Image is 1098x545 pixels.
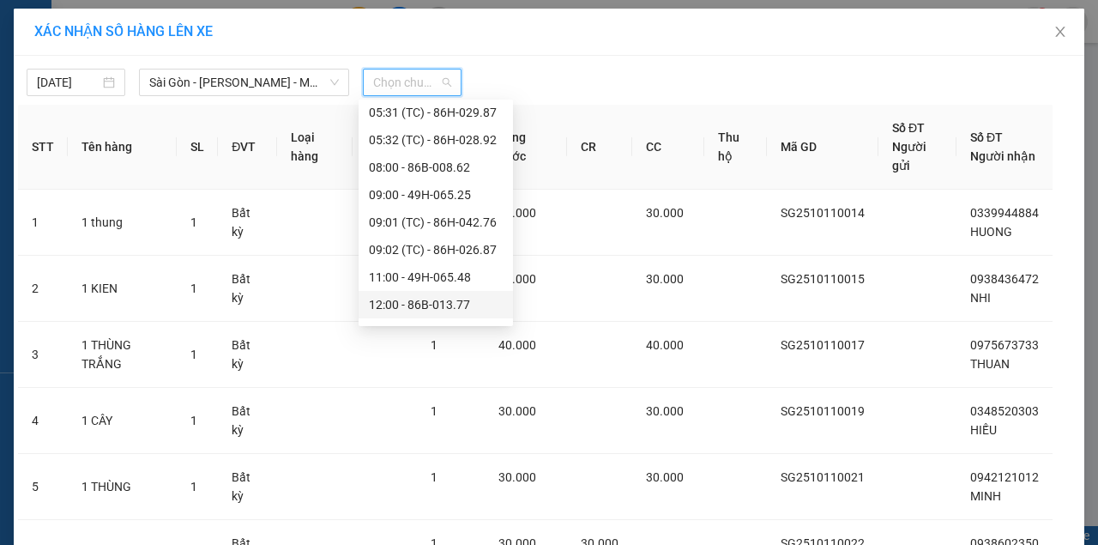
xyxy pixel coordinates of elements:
span: close [1053,25,1067,39]
span: 1 [190,282,197,295]
th: Thu hộ [704,105,767,190]
th: Mã GD [767,105,878,190]
span: Chọn chuyến [373,70,451,95]
span: SG2510110017 [781,338,865,352]
td: 3 [18,322,68,388]
div: 09:02 (TC) - 86H-026.87 [369,240,503,259]
span: XÁC NHẬN SỐ HÀNG LÊN XE [34,23,213,39]
th: Tổng cước [485,105,567,190]
div: 05:32 (TC) - 86H-028.92 [369,130,503,149]
span: 1 [190,480,197,494]
td: 1 CÂY [68,388,177,454]
span: 0938436472 [970,272,1039,286]
th: CC [632,105,704,190]
span: SG2510110021 [781,470,865,484]
td: 1 THÙNG [68,454,177,520]
div: 08:00 - 86B-008.62 [369,158,503,177]
td: 1 KIEN [68,256,177,322]
div: 09:01 (TC) - 86H-042.76 [369,213,503,232]
span: 40.000 [646,338,684,352]
td: 5 [18,454,68,520]
span: MINH [970,489,1001,503]
span: Người gửi [892,140,926,173]
span: 30.000 [646,404,684,418]
span: 0348520303 [970,404,1039,418]
span: 1 [431,338,437,352]
span: 30.000 [646,272,684,286]
span: 1 [190,348,197,361]
span: SG2510110014 [781,206,865,220]
span: SG2510110019 [781,404,865,418]
th: Loại hàng [277,105,353,190]
span: 1 [190,414,197,427]
span: HUONG [970,225,1012,239]
span: NHI [970,291,991,305]
span: 30.000 [498,470,536,484]
th: CR [567,105,632,190]
div: 12:00 - 86B-013.77 [369,295,503,314]
td: Bất kỳ [218,454,277,520]
span: Người nhận [970,149,1035,163]
span: 30.000 [498,272,536,286]
span: 30.000 [646,470,684,484]
th: STT [18,105,68,190]
span: 0975673733 [970,338,1039,352]
span: 0942121012 [970,470,1039,484]
td: Bất kỳ [218,190,277,256]
td: 1 [18,190,68,256]
span: 1 [190,215,197,229]
td: Bất kỳ [218,256,277,322]
span: down [329,77,340,88]
div: 05:31 (TC) - 86H-029.87 [369,103,503,122]
td: Bất kỳ [218,388,277,454]
div: 11:00 - 49H-065.48 [369,268,503,287]
td: 2 [18,256,68,322]
span: 0339944884 [970,206,1039,220]
span: Sài Gòn - Phan Thiết - Mũi Né (CT Km42) [149,70,339,95]
span: 30.000 [646,206,684,220]
span: Số ĐT [892,121,925,135]
td: 4 [18,388,68,454]
th: Ghi chú [353,105,417,190]
span: HIẾU [970,423,997,437]
button: Close [1036,9,1084,57]
th: ĐVT [218,105,277,190]
span: 30.000 [498,206,536,220]
div: 09:00 - 49H-065.25 [369,185,503,204]
span: THUAN [970,357,1010,371]
th: Tên hàng [68,105,177,190]
span: SG2510110015 [781,272,865,286]
span: 1 [431,404,437,418]
span: 30.000 [498,404,536,418]
span: 1 [431,470,437,484]
input: 11/10/2025 [37,73,100,92]
th: SL [177,105,218,190]
td: 1 THÙNG TRẮNG [68,322,177,388]
td: Bất kỳ [218,322,277,388]
span: 40.000 [498,338,536,352]
span: Số ĐT [970,130,1003,144]
td: 1 thung [68,190,177,256]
